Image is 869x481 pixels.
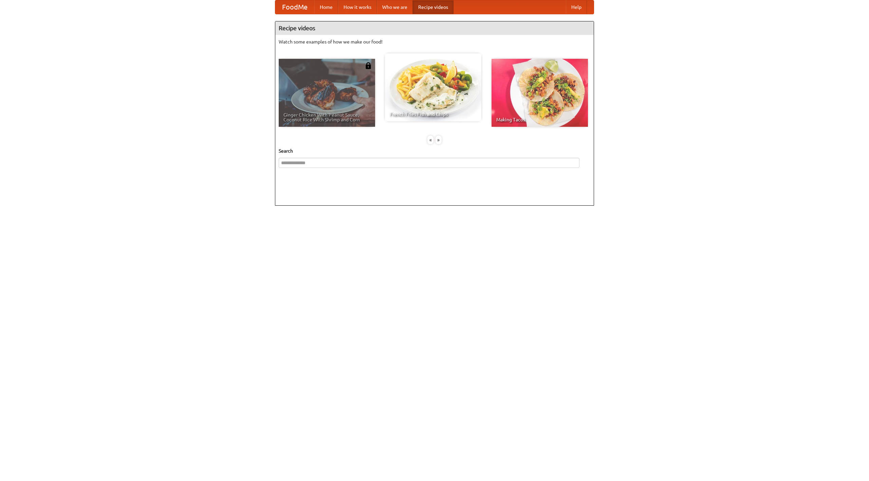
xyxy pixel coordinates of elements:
p: Watch some examples of how we make our food! [279,38,590,45]
a: Who we are [377,0,413,14]
div: » [436,136,442,144]
img: 483408.png [365,62,372,69]
div: « [427,136,433,144]
h4: Recipe videos [275,21,594,35]
span: French Fries Fish and Chips [390,112,477,117]
a: Recipe videos [413,0,454,14]
h5: Search [279,148,590,154]
a: Home [314,0,338,14]
a: FoodMe [275,0,314,14]
a: Help [566,0,587,14]
a: How it works [338,0,377,14]
a: Making Tacos [492,59,588,127]
a: French Fries Fish and Chips [385,53,481,121]
span: Making Tacos [496,117,583,122]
